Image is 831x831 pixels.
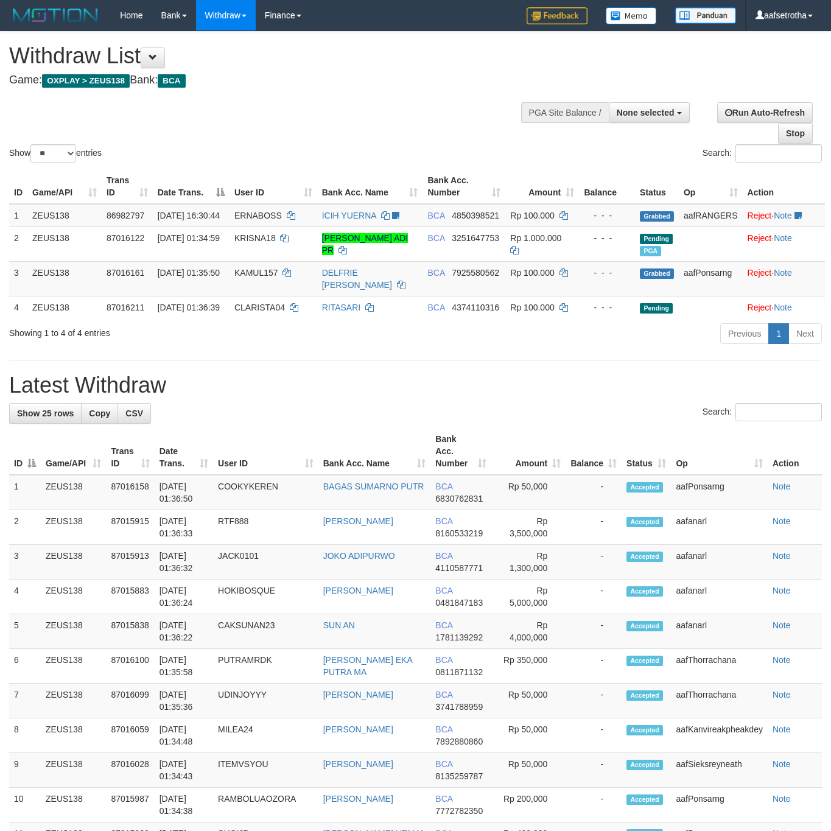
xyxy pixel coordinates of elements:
td: ZEUS138 [41,614,106,649]
span: Accepted [626,586,663,597]
div: - - - [584,267,630,279]
th: Amount: activate to sort column ascending [491,428,566,475]
span: Accepted [626,517,663,527]
td: [DATE] 01:36:50 [155,475,213,510]
button: None selected [609,102,690,123]
td: ZEUS138 [41,718,106,753]
th: Status [635,169,679,204]
td: aafanarl [671,614,767,649]
td: ZEUS138 [41,788,106,822]
td: CAKSUNAN23 [213,614,318,649]
th: ID [9,169,27,204]
span: Accepted [626,552,663,562]
td: ZEUS138 [41,475,106,510]
span: BCA [435,620,452,630]
img: panduan.png [675,7,736,24]
td: 87016100 [106,649,154,684]
td: 87015987 [106,788,154,822]
a: Note [773,482,791,491]
span: Accepted [626,690,663,701]
span: BCA [427,233,444,243]
span: Rp 100.000 [510,268,554,278]
td: 87016059 [106,718,154,753]
td: ZEUS138 [41,545,106,580]
td: HOKIBOSQUE [213,580,318,614]
label: Search: [703,403,822,421]
a: Show 25 rows [9,403,82,424]
td: 4 [9,580,41,614]
th: Game/API: activate to sort column ascending [27,169,102,204]
span: Rp 1.000.000 [510,233,561,243]
td: COOKYKEREN [213,475,318,510]
td: Rp 5,000,000 [491,580,566,614]
a: Copy [81,403,118,424]
th: Trans ID: activate to sort column ascending [106,428,154,475]
td: 8 [9,718,41,753]
img: Button%20Memo.svg [606,7,657,24]
td: ZEUS138 [41,753,106,788]
td: 2 [9,510,41,545]
span: BCA [158,74,185,88]
span: Accepted [626,760,663,770]
td: Rp 1,300,000 [491,545,566,580]
th: Balance [579,169,635,204]
td: PUTRAMRDK [213,649,318,684]
input: Search: [735,403,822,421]
a: Note [773,551,791,561]
td: - [566,684,622,718]
a: Note [774,303,792,312]
td: Rp 3,500,000 [491,510,566,545]
span: BCA [435,690,452,700]
th: Op: activate to sort column ascending [679,169,743,204]
div: Showing 1 to 4 of 4 entries [9,322,337,339]
span: Copy 6830762831 to clipboard [435,494,483,503]
td: Rp 350,000 [491,649,566,684]
a: RITASARI [322,303,361,312]
span: Copy 4110587771 to clipboard [435,563,483,573]
span: [DATE] 01:34:59 [158,233,220,243]
a: [PERSON_NAME] [323,759,393,769]
td: · [743,226,825,261]
a: 1 [768,323,789,344]
span: Pending [640,234,673,244]
td: · [743,204,825,227]
td: - [566,649,622,684]
a: [PERSON_NAME] [323,586,393,595]
td: - [566,510,622,545]
a: Note [773,724,791,734]
td: ZEUS138 [41,649,106,684]
td: Rp 50,000 [491,475,566,510]
a: Note [774,233,792,243]
span: None selected [617,108,675,117]
td: aafanarl [671,580,767,614]
td: aafanarl [671,510,767,545]
a: JOKO ADIPURWO [323,551,395,561]
a: [PERSON_NAME] EKA PUTRA MA [323,655,412,677]
span: Copy 8135259787 to clipboard [435,771,483,781]
td: - [566,545,622,580]
a: SUN AN [323,620,355,630]
td: [DATE] 01:36:33 [155,510,213,545]
th: Date Trans.: activate to sort column ascending [155,428,213,475]
span: Grabbed [640,268,674,279]
td: 87015883 [106,580,154,614]
span: Copy [89,408,110,418]
h1: Latest Withdraw [9,373,822,398]
span: Copy 7925580562 to clipboard [452,268,499,278]
a: [PERSON_NAME] [323,516,393,526]
a: Note [773,655,791,665]
span: BCA [435,794,452,804]
td: Rp 50,000 [491,753,566,788]
span: 86982797 [107,211,144,220]
td: 2 [9,226,27,261]
a: Note [773,586,791,595]
a: Reject [748,268,772,278]
td: aafSieksreyneath [671,753,767,788]
th: Bank Acc. Number: activate to sort column ascending [430,428,491,475]
span: Rp 100.000 [510,211,554,220]
span: [DATE] 16:30:44 [158,211,220,220]
td: 1 [9,475,41,510]
th: Status: activate to sort column ascending [622,428,671,475]
a: [PERSON_NAME] [323,690,393,700]
th: User ID: activate to sort column ascending [213,428,318,475]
